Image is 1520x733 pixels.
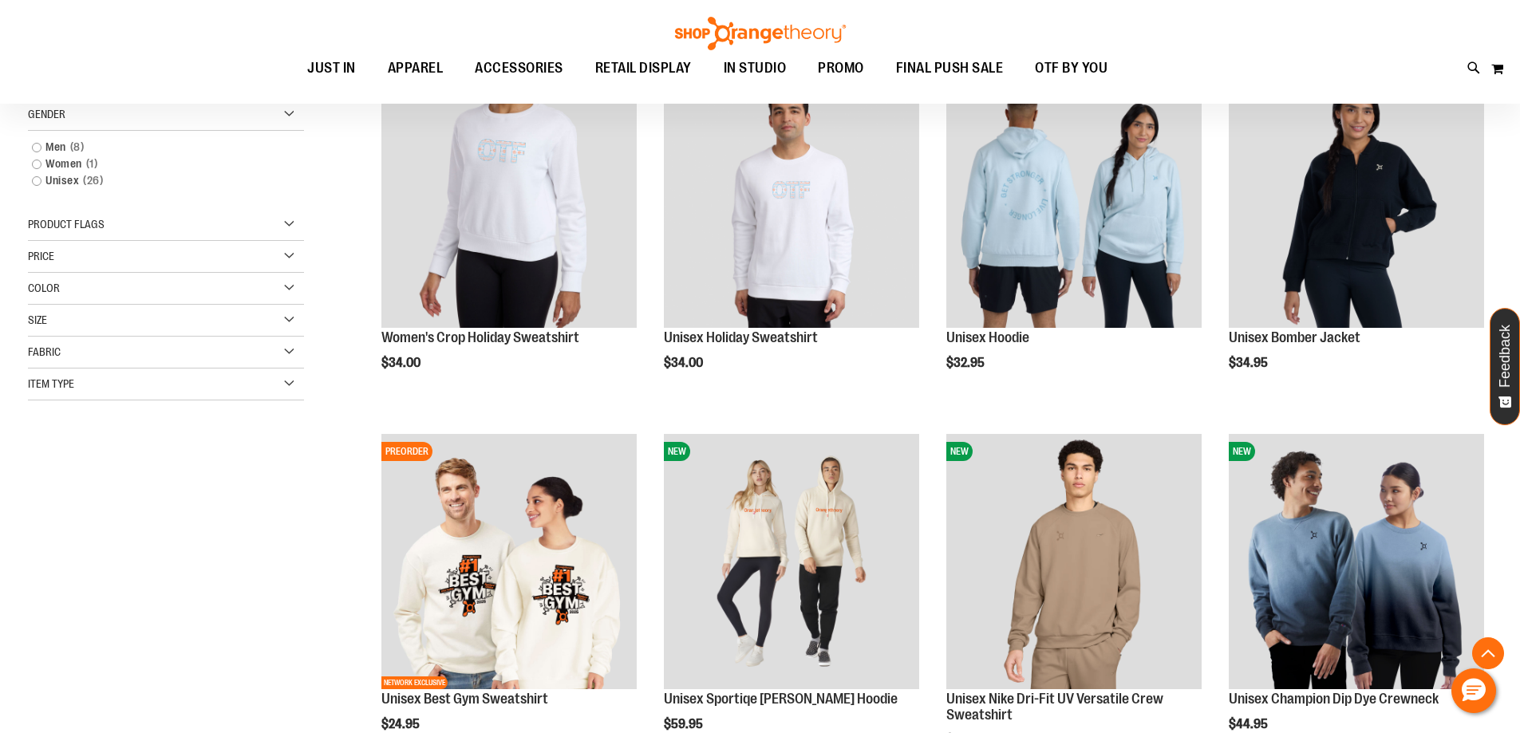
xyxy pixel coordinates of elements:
span: NEW [664,442,690,461]
img: Unisex Champion Dip Dye Crewneck [1229,434,1484,689]
span: Product Flags [28,218,105,231]
a: Women1 [24,156,289,172]
span: Gender [28,108,65,120]
img: Unisex Nike Dri-Fit UV Versatile Crew Sweatshirt [946,434,1202,689]
div: product [1221,65,1492,411]
span: Size [28,313,47,326]
img: Unisex Best Gym Sweatshirt [381,434,637,689]
span: APPAREL [388,50,444,86]
span: Price [28,250,54,262]
img: Shop Orangetheory [673,17,848,50]
span: Fabric [28,345,61,358]
img: Unisex Sportiqe Olsen Hoodie [664,434,919,689]
a: OTF BY YOU [1019,50,1123,87]
img: Image of Unisex Bomber Jacket [1229,73,1484,328]
img: Image of Unisex Hoodie [946,73,1202,328]
span: NETWORK EXCLUSIVE [381,676,448,689]
a: Unisex Nike Dri-Fit UV Versatile Crew SweatshirtNEW [946,434,1202,692]
span: 26 [79,172,107,189]
span: OTF BY YOU [1035,50,1107,86]
a: Unisex Champion Dip Dye CrewneckNEW [1229,434,1484,692]
a: Men8 [24,139,289,156]
span: FINAL PUSH SALE [896,50,1004,86]
span: $24.95 [381,717,422,731]
a: Women's Crop Holiday Sweatshirt [381,329,579,345]
span: Color [28,282,60,294]
a: Unisex Holiday SweatshirtPREORDER [664,73,919,330]
a: Unisex Holiday Sweatshirt [664,329,818,345]
span: $44.95 [1229,717,1270,731]
a: Unisex Best Gym SweatshirtPREORDERNETWORK EXCLUSIVE [381,434,637,692]
span: $34.00 [664,356,705,370]
a: IN STUDIO [708,50,803,87]
a: JUST IN [291,50,372,87]
button: Hello, have a question? Let’s chat. [1451,668,1496,713]
a: PROMO [802,50,880,87]
span: PROMO [818,50,864,86]
img: Women's Crop Holiday Sweatshirt [381,73,637,328]
a: Unisex Best Gym Sweatshirt [381,691,548,707]
span: $32.95 [946,356,987,370]
a: Image of Unisex Bomber JacketPRESALE [1229,73,1484,330]
button: Feedback - Show survey [1490,308,1520,425]
span: 1 [82,156,102,172]
a: Unisex Nike Dri-Fit UV Versatile Crew Sweatshirt [946,691,1163,723]
a: Unisex26 [24,172,289,189]
div: product [373,65,645,411]
a: RETAIL DISPLAY [579,50,708,87]
span: $59.95 [664,717,705,731]
span: 8 [66,139,89,156]
a: Image of Unisex HoodieNEW [946,73,1202,330]
span: PREORDER [381,442,432,461]
span: ACCESSORIES [475,50,563,86]
a: Unisex Hoodie [946,329,1029,345]
a: Unisex Sportiqe Olsen HoodieNEW [664,434,919,692]
span: NEW [946,442,973,461]
span: NEW [1229,442,1255,461]
span: RETAIL DISPLAY [595,50,692,86]
div: product [656,65,927,411]
a: APPAREL [372,50,460,86]
span: JUST IN [307,50,356,86]
span: $34.00 [381,356,423,370]
span: $34.95 [1229,356,1270,370]
div: product [938,65,1210,411]
span: IN STUDIO [724,50,787,86]
a: Unisex Champion Dip Dye Crewneck [1229,691,1439,707]
a: Unisex Sportiqe [PERSON_NAME] Hoodie [664,691,898,707]
a: ACCESSORIES [459,50,579,87]
span: Item Type [28,377,74,390]
span: Feedback [1498,325,1513,388]
a: Women's Crop Holiday SweatshirtPREORDER [381,73,637,330]
button: Back To Top [1472,637,1504,669]
a: FINAL PUSH SALE [880,50,1020,87]
img: Unisex Holiday Sweatshirt [664,73,919,328]
a: Unisex Bomber Jacket [1229,329,1360,345]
